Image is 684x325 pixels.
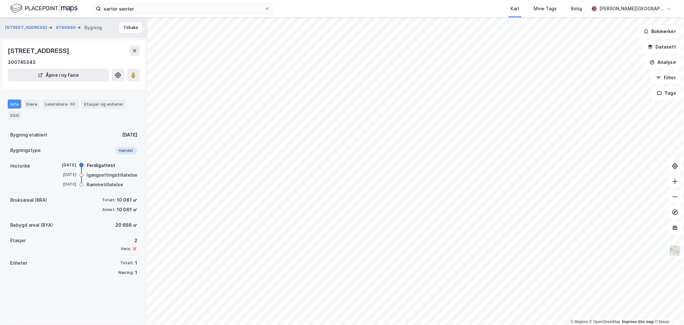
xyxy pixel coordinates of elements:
[638,25,681,38] button: Bokmerker
[599,5,663,13] div: [PERSON_NAME][GEOGRAPHIC_DATA]
[87,181,123,189] div: Rammetillatelse
[8,46,71,56] div: [STREET_ADDRESS]
[534,5,557,13] div: Mine Tags
[5,24,48,31] button: [STREET_ADDRESS]
[121,237,137,244] div: 2
[102,207,115,212] div: Annet:
[115,221,137,229] div: 20 656 ㎡
[120,260,134,266] div: Totalt:
[122,131,137,139] div: [DATE]
[570,320,588,324] a: Mapbox
[10,221,53,229] div: Bebygd areal (BYA)
[589,320,621,324] a: OpenStreetMap
[8,58,36,66] div: 300745343
[644,56,681,69] button: Analyse
[10,131,47,139] div: Bygning etablert
[51,181,76,187] div: [DATE]
[117,196,137,204] div: 10 061 ㎡
[651,71,681,84] button: Filter
[8,69,109,82] button: Åpne i ny fane
[51,162,76,168] div: [DATE]
[652,87,681,100] button: Tags
[69,101,76,107] div: 63
[10,259,27,267] div: Enheter
[51,172,76,178] div: [DATE]
[101,4,265,13] input: Søk på adresse, matrikkel, gårdeiere, leietakere eller personer
[84,24,102,31] div: Bygning
[8,111,21,119] div: ESG
[10,196,47,204] div: Bruksareal (BRA)
[8,100,21,109] div: Info
[87,171,137,179] div: Igangsettingstillatelse
[10,237,26,244] div: Etasjer
[135,259,137,267] div: 1
[622,320,654,324] a: Improve this map
[511,5,519,13] div: Kart
[669,245,681,257] img: Z
[135,269,137,277] div: 1
[642,40,681,53] button: Datasett
[84,101,123,107] div: Etasjer og enheter
[652,294,684,325] iframe: Chat Widget
[24,100,40,109] div: Eiere
[102,198,115,203] div: Totalt:
[571,5,582,13] div: Bolig
[10,3,78,14] img: logo.f888ab2527a4732fd821a326f86c7f29.svg
[118,270,134,275] div: Næring:
[117,206,137,214] div: 10 061 ㎡
[10,146,41,154] div: Bygningstype
[56,24,77,31] button: 9796886
[119,22,142,33] button: Tilbake
[87,162,115,169] div: Ferdigattest
[121,246,131,251] div: Heis:
[42,100,79,109] div: Leietakere
[10,162,30,170] div: Historikk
